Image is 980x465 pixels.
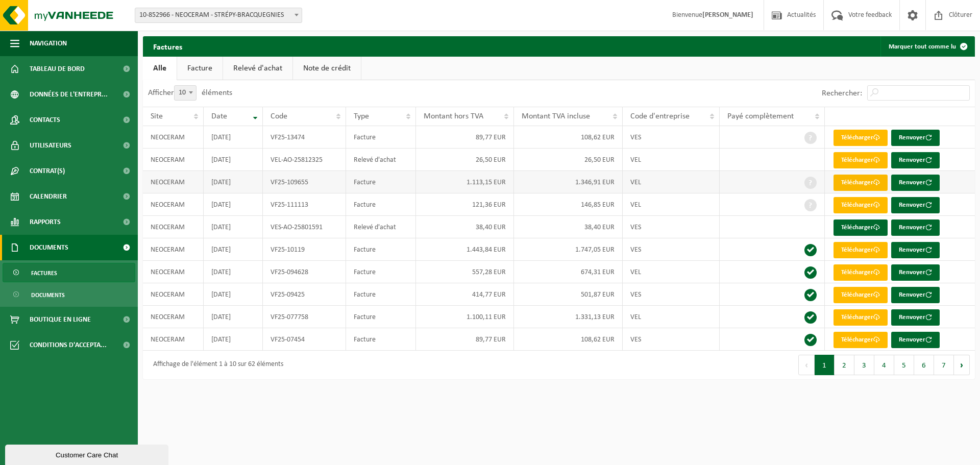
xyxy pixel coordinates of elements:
td: VF25-13474 [263,126,346,149]
button: Marquer tout comme lu [880,36,974,57]
button: Renvoyer [891,152,940,168]
a: Télécharger [834,332,888,348]
td: 89,77 EUR [416,126,514,149]
a: Alle [143,57,177,80]
a: Télécharger [834,130,888,146]
span: Code [271,112,287,120]
td: Facture [346,328,416,351]
span: Contrat(s) [30,158,65,184]
td: NEOCERAM [143,193,204,216]
td: VEL [623,149,720,171]
td: VF25-10119 [263,238,346,261]
td: VES [623,216,720,238]
td: 1.747,05 EUR [514,238,623,261]
td: NEOCERAM [143,261,204,283]
td: Facture [346,171,416,193]
button: 1 [815,355,835,375]
td: 414,77 EUR [416,283,514,306]
td: VEL-AO-25812325 [263,149,346,171]
td: [DATE] [204,328,263,351]
button: Renvoyer [891,197,940,213]
td: 1.113,15 EUR [416,171,514,193]
button: Renvoyer [891,264,940,281]
span: Montant TVA incluse [522,112,590,120]
td: 89,77 EUR [416,328,514,351]
td: VES [623,328,720,351]
span: Calendrier [30,184,67,209]
span: Type [354,112,369,120]
td: VEL [623,171,720,193]
td: [DATE] [204,283,263,306]
button: 4 [874,355,894,375]
a: Télécharger [834,152,888,168]
button: Renvoyer [891,332,940,348]
span: Rapports [30,209,61,235]
a: Télécharger [834,175,888,191]
td: VF25-077758 [263,306,346,328]
td: VF25-111113 [263,193,346,216]
td: [DATE] [204,238,263,261]
button: 3 [854,355,874,375]
td: 121,36 EUR [416,193,514,216]
td: [DATE] [204,126,263,149]
button: Previous [798,355,815,375]
span: 10-852966 - NEOCERAM - STRÉPY-BRACQUEGNIES [135,8,302,22]
span: 10-852966 - NEOCERAM - STRÉPY-BRACQUEGNIES [135,8,302,23]
td: 674,31 EUR [514,261,623,283]
span: Date [211,112,227,120]
button: Renvoyer [891,309,940,326]
td: 1.331,13 EUR [514,306,623,328]
td: 557,28 EUR [416,261,514,283]
button: 6 [914,355,934,375]
button: 5 [894,355,914,375]
button: 2 [835,355,854,375]
td: [DATE] [204,171,263,193]
a: Note de crédit [293,57,361,80]
td: VEL [623,306,720,328]
td: NEOCERAM [143,283,204,306]
h2: Factures [143,36,192,56]
button: Renvoyer [891,219,940,236]
span: Documents [30,235,68,260]
label: Rechercher: [822,89,862,97]
td: Facture [346,261,416,283]
a: Relevé d'achat [223,57,292,80]
td: Relevé d'achat [346,216,416,238]
td: VF25-09425 [263,283,346,306]
a: Télécharger [834,264,888,281]
iframe: chat widget [5,443,170,465]
td: Facture [346,193,416,216]
a: Documents [3,285,135,304]
td: Facture [346,283,416,306]
td: Relevé d'achat [346,149,416,171]
td: NEOCERAM [143,306,204,328]
td: VES [623,126,720,149]
button: Renvoyer [891,242,940,258]
strong: [PERSON_NAME] [702,11,753,19]
a: Télécharger [834,287,888,303]
td: Facture [346,306,416,328]
td: 26,50 EUR [514,149,623,171]
span: Site [151,112,163,120]
td: 146,85 EUR [514,193,623,216]
td: [DATE] [204,193,263,216]
td: 1.346,91 EUR [514,171,623,193]
a: Factures [3,263,135,282]
span: Payé complètement [727,112,794,120]
span: Utilisateurs [30,133,71,158]
a: Facture [177,57,223,80]
span: Documents [31,285,65,305]
span: Code d'entreprise [630,112,690,120]
td: 1.100,11 EUR [416,306,514,328]
span: Navigation [30,31,67,56]
td: VF25-109655 [263,171,346,193]
td: VES [623,283,720,306]
span: 10 [175,86,196,100]
td: VF25-094628 [263,261,346,283]
td: 108,62 EUR [514,328,623,351]
span: Tableau de bord [30,56,85,82]
button: 7 [934,355,954,375]
td: 501,87 EUR [514,283,623,306]
td: NEOCERAM [143,328,204,351]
